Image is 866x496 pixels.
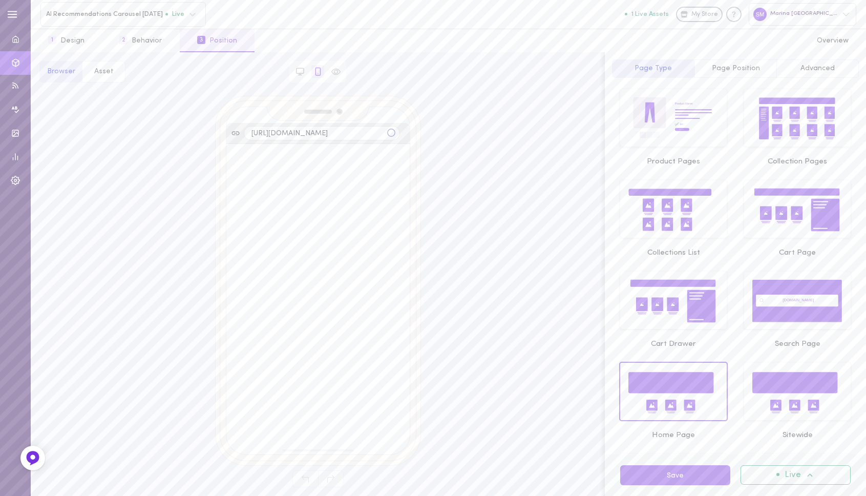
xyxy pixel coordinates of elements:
[743,428,852,442] div: Sitewide
[741,465,851,485] button: Live
[39,61,82,82] button: Browser
[676,7,723,22] a: My Store
[635,65,672,72] span: Page Type
[743,155,852,169] div: Collection Pages
[165,11,184,17] span: Live
[612,59,694,78] button: Page Type
[292,470,318,487] span: Undo
[675,102,693,105] tspan: Product Name
[783,298,814,302] tspan: [DOMAIN_NAME]
[46,10,165,18] span: AI Recommendations Carousel [DATE]
[82,61,125,82] button: Asset
[675,123,678,126] tspan: $49
[318,470,344,487] span: Redo
[785,471,801,480] span: Live
[800,65,835,72] span: Advanced
[619,337,728,351] div: Cart Drawer
[244,126,400,140] input: Type a URL
[25,450,40,466] img: Feedback Button
[743,337,852,351] div: Search Page
[712,65,760,72] span: Page Position
[119,36,128,44] span: 2
[619,155,728,169] div: Product Pages
[102,29,179,52] button: 2Behavior
[625,11,676,18] a: 1 Live Assets
[680,123,683,126] tspan: $39
[691,10,718,19] span: My Store
[726,7,742,22] div: Knowledge center
[679,129,684,130] tspan: Buy Now
[48,36,56,44] span: 1
[197,36,205,44] span: 3
[776,59,859,78] button: Advanced
[694,59,777,78] button: Page Position
[749,3,856,25] div: Marina [GEOGRAPHIC_DATA]
[743,246,852,260] div: Cart Page
[180,29,255,52] button: 3Position
[31,29,102,52] button: 1Design
[619,428,728,442] div: Home Page
[625,11,669,17] button: 1 Live Assets
[799,29,866,52] button: Overview
[620,465,730,485] button: Save
[619,246,728,260] div: Collections List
